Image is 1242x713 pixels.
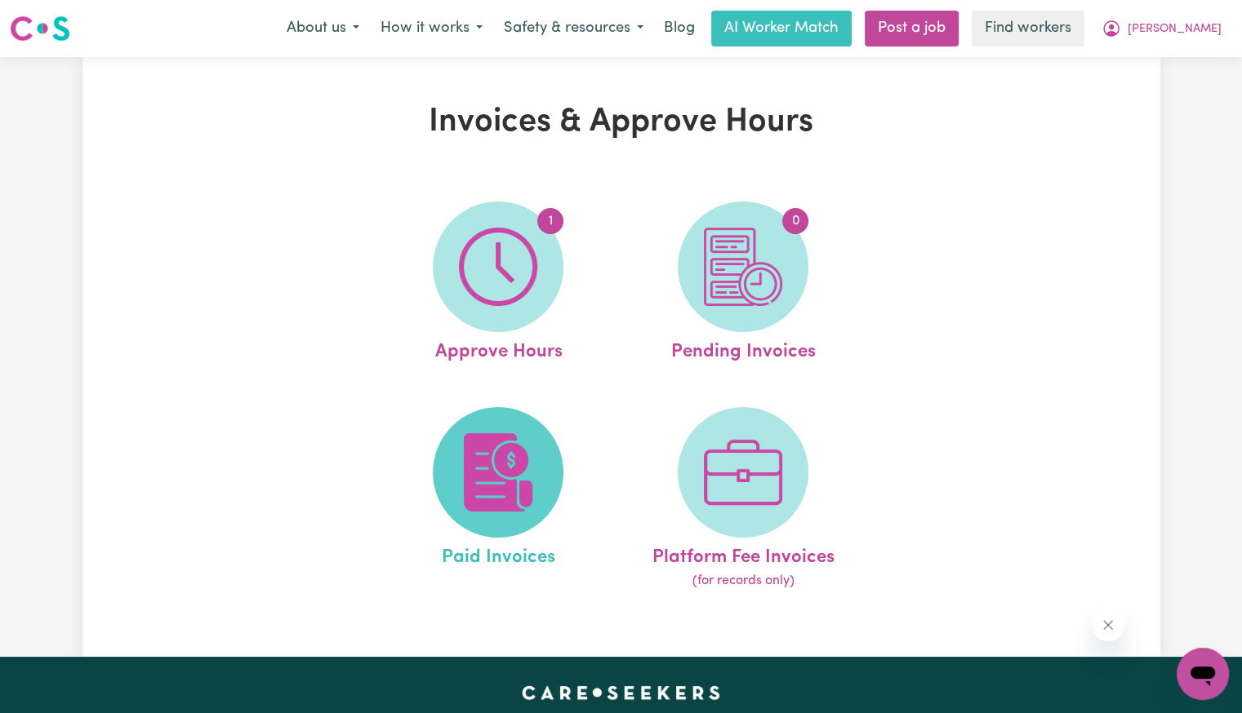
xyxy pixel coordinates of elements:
[1128,20,1222,38] span: [PERSON_NAME]
[381,407,616,591] a: Paid Invoices
[671,332,816,366] span: Pending Invoices
[711,11,852,46] a: AI Worker Match
[10,10,70,47] a: Careseekers logo
[434,332,562,366] span: Approve Hours
[625,201,861,366] a: Pending Invoices
[865,11,959,46] a: Post a job
[652,538,835,572] span: Platform Fee Invoices
[272,103,971,142] h1: Invoices & Approve Hours
[10,14,70,43] img: Careseekers logo
[381,201,616,366] a: Approve Hours
[782,208,808,234] span: 0
[1177,648,1229,700] iframe: Button to launch messaging window
[1091,11,1232,46] button: My Account
[692,571,795,591] span: (for records only)
[972,11,1084,46] a: Find workers
[276,11,370,46] button: About us
[493,11,654,46] button: Safety & resources
[1092,609,1124,641] iframe: Close message
[10,11,99,24] span: Need any help?
[654,11,705,46] a: Blog
[522,686,720,699] a: Careseekers home page
[625,407,861,591] a: Platform Fee Invoices(for records only)
[370,11,493,46] button: How it works
[537,208,563,234] span: 1
[442,538,555,572] span: Paid Invoices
